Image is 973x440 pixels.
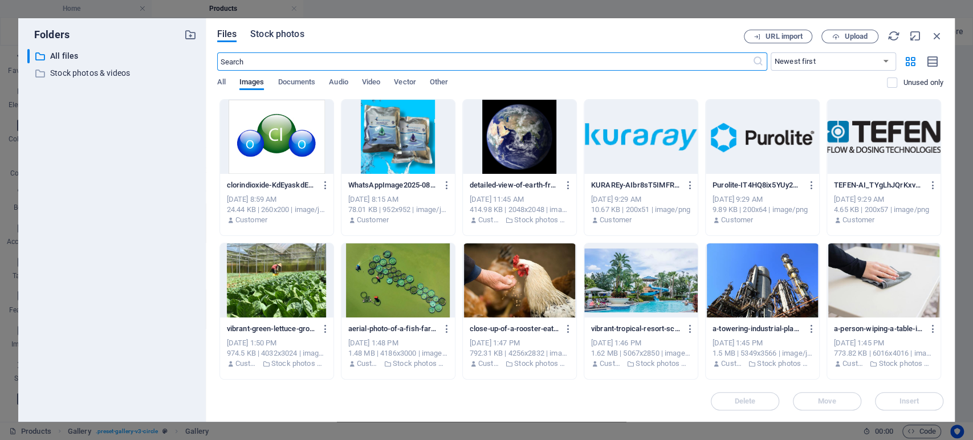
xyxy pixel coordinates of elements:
div: 24.44 KB | 260x200 | image/jpeg [227,205,327,215]
p: Customer [600,358,624,369]
p: KURAREy-AIbr8sT5IMFRCmkDYCo_wQ.png [591,180,681,190]
p: Customer [357,215,389,225]
p: clorindioxide-KdEyaskdEd6T_P3l0D0Jfw.jpg [227,180,316,190]
div: [DATE] 9:29 AM [591,194,691,205]
div: 974.5 KB | 4032x3024 | image/jpeg [227,348,327,358]
span: Documents [278,75,315,91]
p: Customer [842,215,874,225]
i: Minimize [909,30,922,42]
span: Stock photos [250,27,304,41]
p: Stock photos & videos [514,358,569,369]
p: Customer [721,215,753,225]
div: 1.5 MB | 5349x3566 | image/jpeg [713,348,812,358]
p: Stock photos & videos [50,67,176,80]
span: Files [217,27,237,41]
div: [DATE] 8:59 AM [227,194,327,205]
input: Search [217,52,752,71]
div: [DATE] 1:45 PM [834,338,934,348]
p: Customer [235,358,259,369]
div: 10.67 KB | 200x51 | image/png [591,205,691,215]
p: a-towering-industrial-plant-under-a-vivid-blue-sky-showcasing-its-intricate-architecture-and-indu... [713,324,802,334]
div: By: Customer | Folder: Stock photos & videos [470,215,569,225]
p: vibrant-tropical-resort-scene-featuring-a-pool-waterslide-and-lush-palm-trees-ideal-for-summer-va... [591,324,681,334]
div: 4.65 KB | 200x57 | image/png [834,205,934,215]
p: Customer [357,358,381,369]
div: By: Customer | Folder: Stock photos & videos [591,358,691,369]
div: [DATE] 9:29 AM [713,194,812,205]
p: detailed-view-of-earth-from-space-highlighting-continents-and-oceans-ftrKIuj5e_qz_k7RomWesw.jpeg [470,180,559,190]
p: Customer [842,358,866,369]
div: 1.62 MB | 5067x2850 | image/jpeg [591,348,691,358]
div: [DATE] 1:47 PM [470,338,569,348]
button: Upload [821,30,878,43]
i: Close [931,30,943,42]
div: 414.98 KB | 2048x2048 | image/jpeg [470,205,569,215]
div: By: Customer | Folder: Stock photos & videos [713,358,812,369]
i: Create new folder [184,28,197,41]
div: By: Customer | Folder: Stock photos & videos [834,358,934,369]
p: Stock photos & videos [393,358,448,369]
p: Stock photos & videos [878,358,934,369]
p: Customer [721,358,745,369]
p: Stock photos & videos [271,358,327,369]
div: [DATE] 1:46 PM [591,338,691,348]
div: [DATE] 11:45 AM [470,194,569,205]
span: Other [430,75,448,91]
div: By: Customer | Folder: Stock photos & videos [227,358,327,369]
p: WhatsAppImage2025-08-28at11.45.04AM-IgIS2CrIK-1NTjDNmWxSvw.jpeg [348,180,438,190]
div: [DATE] 1:45 PM [713,338,812,348]
span: URL import [766,33,803,40]
p: Purolite-IT4HQ8ix5YUy2Q3cybMY0Q.png [713,180,802,190]
div: Stock photos & videos [27,66,197,80]
p: close-up-of-a-rooster-eating-grains-from-a-person-s-hand-in-a-rural-farm-setting-m2NZM66t8meHF8yt... [470,324,559,334]
p: Customer [235,215,267,225]
p: All files [50,50,176,63]
div: [DATE] 9:29 AM [834,194,934,205]
p: Customer [600,215,632,225]
div: By: Customer | Folder: Stock photos & videos [348,358,448,369]
p: Stock photos & videos [514,215,569,225]
p: Stock photos & videos [636,358,691,369]
i: Reload [887,30,900,42]
div: 1.48 MB | 4186x3000 | image/jpeg [348,348,448,358]
div: ​ [27,49,30,63]
p: Displays only files that are not in use on the website. Files added during this session can still... [903,78,943,88]
span: Upload [844,33,868,40]
div: 78.01 KB | 952x952 | image/jpeg [348,205,448,215]
div: 9.89 KB | 200x64 | image/png [713,205,812,215]
span: Images [239,75,264,91]
p: vibrant-green-lettuce-growing-in-a-greenhouse-with-a-farmer-tending-to-the-crops-N3SYBISRofAB39e9... [227,324,316,334]
p: Folders [27,27,70,42]
span: Video [362,75,380,91]
span: Vector [394,75,416,91]
p: aerial-photo-of-a-fish-farm-with-circular-nets-in-green-water-showcasing-aquaculture-infrastructu... [348,324,438,334]
div: 773.82 KB | 6016x4016 | image/jpeg [834,348,934,358]
div: [DATE] 1:48 PM [348,338,448,348]
p: Stock photos & videos [757,358,812,369]
button: URL import [744,30,812,43]
span: Audio [329,75,348,91]
p: a-person-wiping-a-table-indoors-with-a-cloth-emphasizing-cleanliness-and-work-L__Xti85kFXSfPpnbvG... [834,324,923,334]
span: All [217,75,226,91]
p: TEFEN-AI_TYgLhJQrKxvQzEXzyYQ.png [834,180,923,190]
div: 792.31 KB | 4256x2832 | image/jpeg [470,348,569,358]
div: By: Customer | Folder: Stock photos & videos [470,358,569,369]
div: [DATE] 1:50 PM [227,338,327,348]
p: Customer [478,215,502,225]
p: Customer [478,358,502,369]
div: [DATE] 8:15 AM [348,194,448,205]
